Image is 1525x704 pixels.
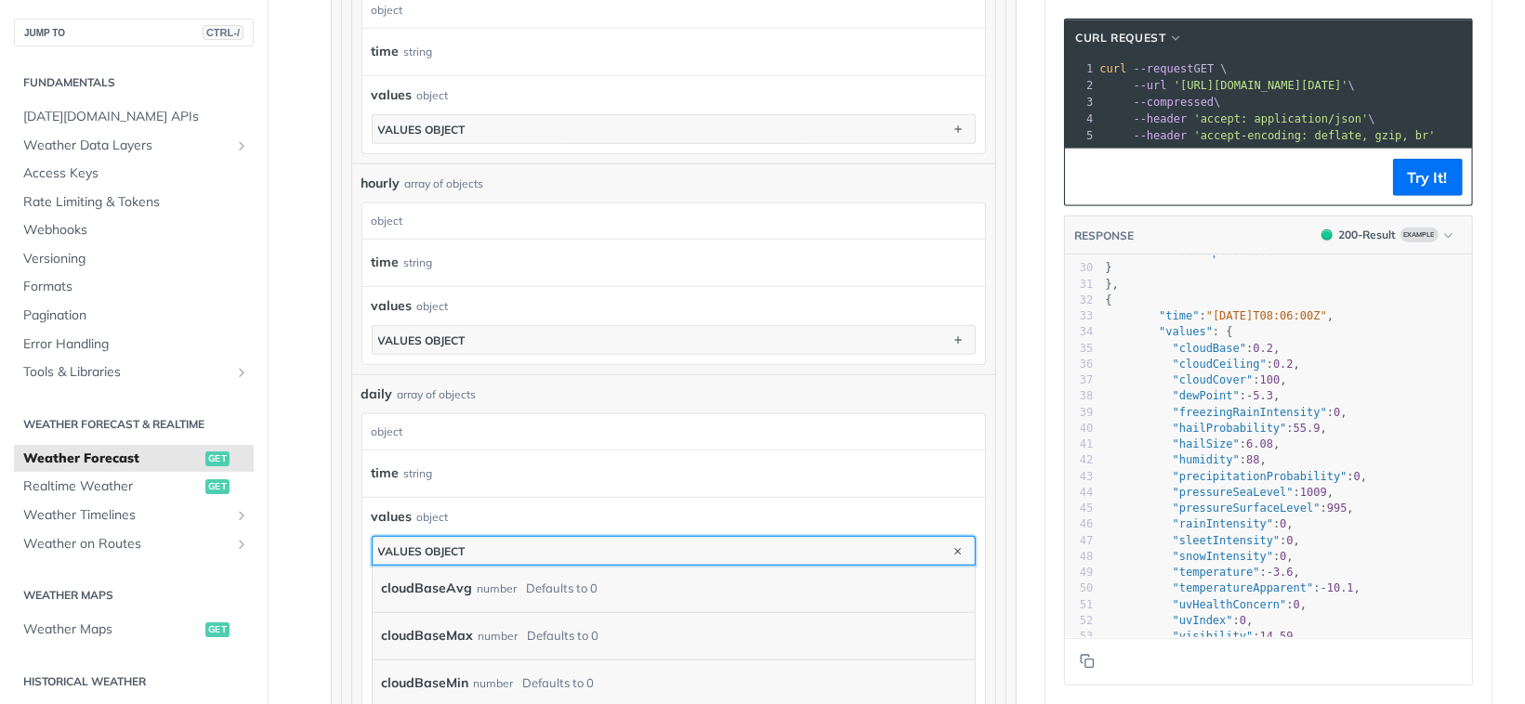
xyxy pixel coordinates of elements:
span: "cloudBase" [1173,342,1246,355]
span: "pressureSeaLevel" [1173,486,1294,499]
button: Show subpages for Tools & Libraries [234,365,249,380]
button: RESPONSE [1074,227,1136,245]
button: cURL Request [1070,29,1190,47]
a: Weather TimelinesShow subpages for Weather Timelines [14,502,254,529]
div: 48 [1065,549,1094,565]
div: 53 [1065,629,1094,645]
div: string [404,460,433,487]
a: Webhooks [14,216,254,244]
span: }, [1106,278,1120,291]
div: 42 [1065,452,1094,468]
span: 0 [1294,598,1300,611]
span: "hailProbability" [1173,422,1287,435]
span: : , [1106,470,1368,483]
span: 14.59 [1260,630,1294,643]
span: get [205,622,230,637]
div: 46 [1065,516,1094,532]
span: 'accept-encoding: deflate, gzip, br' [1194,129,1436,142]
span: daily [362,385,393,404]
span: "visibility" [1173,630,1254,643]
span: 100 [1260,373,1281,386]
div: values object [378,544,466,558]
span: values [372,85,413,105]
span: 0 [1334,406,1340,419]
div: 40 [1065,421,1094,437]
span: "temperature" [1173,566,1260,579]
div: array of objects [398,386,477,403]
label: cloudBaseAvg [382,575,473,602]
span: 6.08 [1246,437,1273,450]
div: string [404,249,433,276]
span: \ [1100,79,1356,92]
button: Show subpages for Weather on Routes [234,537,249,552]
div: 33 [1065,308,1094,324]
span: : , [1106,453,1268,466]
span: "rainIntensity" [1173,517,1273,530]
div: Defaults to 0 [528,622,599,649]
span: } [1106,261,1112,274]
div: Defaults to 0 [523,670,595,697]
a: Rate Limiting & Tokens [14,189,254,216]
span: get [205,479,230,494]
span: Pagination [23,306,249,325]
span: 0 [1287,534,1294,547]
div: object [362,203,980,239]
span: Weather Maps [23,620,201,639]
a: Access Keys [14,160,254,188]
span: Tools & Libraries [23,363,230,382]
div: number [479,622,519,649]
span: "snowIntensity" [1173,550,1273,563]
div: 32 [1065,293,1094,308]
span: \ [1100,96,1221,109]
span: 0 [1280,550,1286,563]
label: time [372,249,400,276]
div: 38 [1065,388,1094,404]
span: { [1106,293,1112,306]
span: "uvIndex" [1173,614,1233,627]
div: 4 [1065,111,1097,127]
div: 45 [1065,501,1094,516]
div: object [417,509,449,526]
span: cURL Request [1076,30,1166,46]
span: 55.9 [1294,422,1321,435]
div: 34 [1065,324,1094,340]
span: : , [1106,437,1281,450]
div: object [417,87,449,104]
label: time [372,38,400,65]
button: 200200-ResultExample [1312,226,1463,244]
span: 88 [1246,453,1259,466]
div: values object [378,333,466,347]
a: Error Handling [14,331,254,359]
span: "time" [1159,309,1199,322]
div: 31 [1065,277,1094,293]
span: 5.3 [1253,389,1273,402]
button: values object [373,537,975,565]
a: Weather Mapsget [14,616,254,644]
span: Error Handling [23,335,249,354]
span: - [1321,581,1327,594]
button: Try It! [1393,159,1463,196]
div: 50 [1065,580,1094,596]
span: : { [1106,325,1233,338]
span: : , [1106,502,1354,515]
label: cloudBaseMin [382,670,469,697]
a: Weather Data LayersShow subpages for Weather Data Layers [14,132,254,160]
div: 3 [1065,94,1097,111]
span: : , [1106,550,1294,563]
span: Versioning [23,250,249,268]
span: get [205,451,230,466]
a: Formats [14,273,254,301]
button: values object [373,326,975,354]
span: : , [1106,406,1348,419]
button: Copy to clipboard [1074,647,1100,675]
label: time [372,460,400,487]
h2: Weather Forecast & realtime [14,416,254,433]
div: 43 [1065,469,1094,485]
span: "cloudCeiling" [1173,358,1267,371]
div: 30 [1065,260,1094,276]
span: : , [1106,486,1334,499]
span: : , [1106,373,1287,386]
span: \ [1100,112,1375,125]
div: 52 [1065,613,1094,629]
div: number [478,575,518,602]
